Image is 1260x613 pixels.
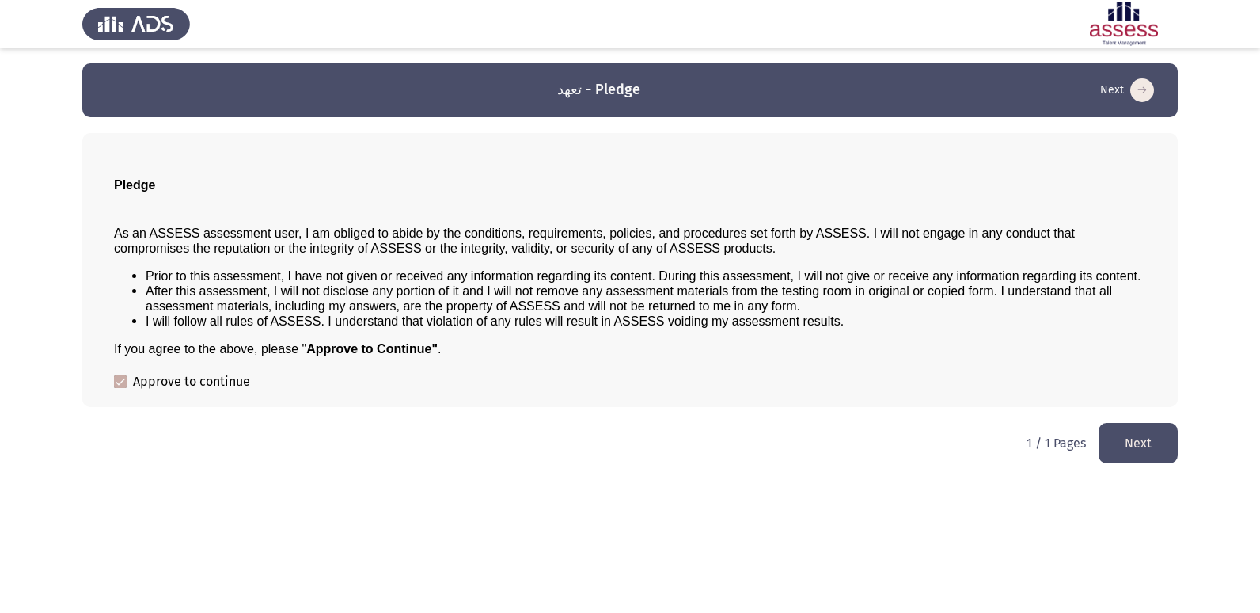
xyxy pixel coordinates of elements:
[1099,423,1178,463] button: load next page
[114,227,1075,255] span: As an ASSESS assessment user, I am obliged to abide by the conditions, requirements, policies, an...
[1070,2,1178,46] img: Assessment logo of ASSESS Employability - EBI
[114,178,155,192] span: Pledge
[133,372,250,391] span: Approve to continue
[82,2,190,46] img: Assess Talent Management logo
[1095,78,1159,103] button: load next page
[146,269,1141,283] span: Prior to this assessment, I have not given or received any information regarding its content. Dur...
[146,284,1112,313] span: After this assessment, I will not disclose any portion of it and I will not remove any assessment...
[306,342,438,356] b: Approve to Continue"
[114,342,441,356] span: If you agree to the above, please " .
[557,80,640,100] h3: تعهد - Pledge
[146,314,844,328] span: I will follow all rules of ASSESS. I understand that violation of any rules will result in ASSESS...
[1027,436,1086,451] p: 1 / 1 Pages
